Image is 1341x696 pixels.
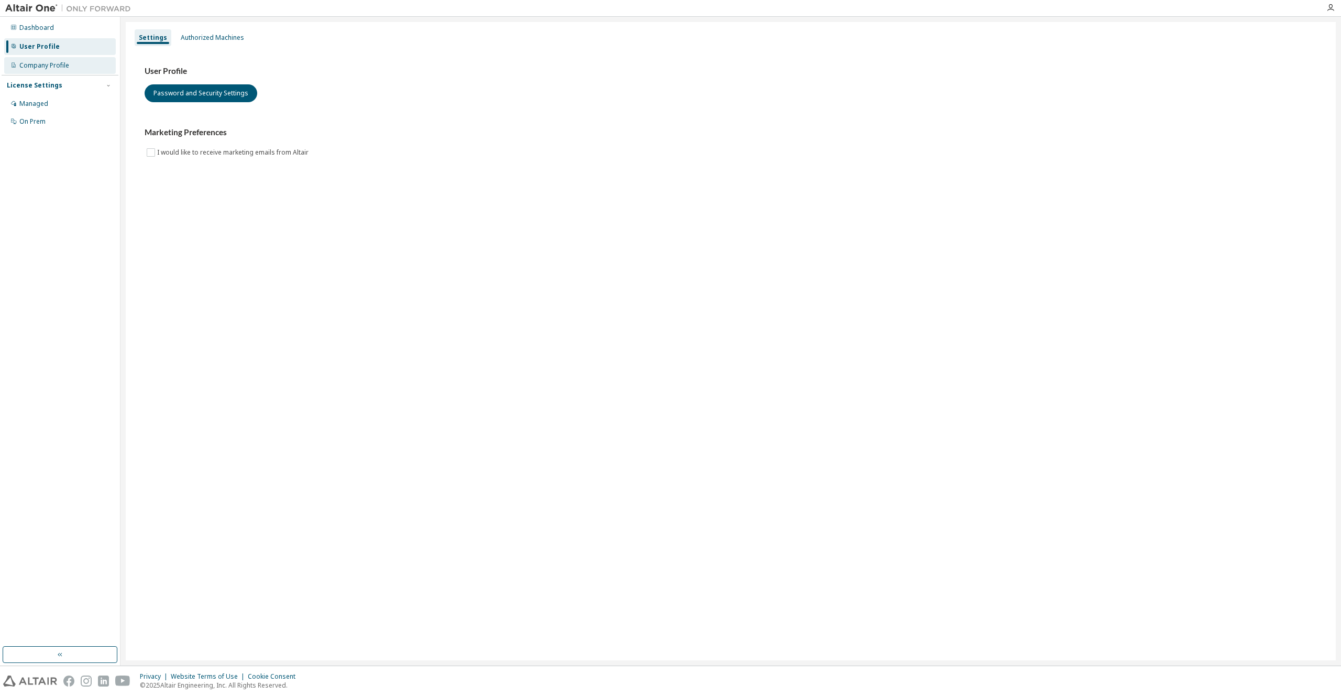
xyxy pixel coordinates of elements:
img: linkedin.svg [98,676,109,687]
label: I would like to receive marketing emails from Altair [157,146,311,159]
div: Privacy [140,672,171,681]
p: © 2025 Altair Engineering, Inc. All Rights Reserved. [140,681,302,690]
div: Managed [19,100,48,108]
div: License Settings [7,81,62,90]
img: Altair One [5,3,136,14]
div: Website Terms of Use [171,672,248,681]
div: Dashboard [19,24,54,32]
img: facebook.svg [63,676,74,687]
div: Settings [139,34,167,42]
div: User Profile [19,42,60,51]
img: youtube.svg [115,676,130,687]
div: Cookie Consent [248,672,302,681]
img: altair_logo.svg [3,676,57,687]
div: On Prem [19,117,46,126]
button: Password and Security Settings [145,84,257,102]
div: Authorized Machines [181,34,244,42]
img: instagram.svg [81,676,92,687]
div: Company Profile [19,61,69,70]
h3: User Profile [145,66,1317,77]
h3: Marketing Preferences [145,127,1317,138]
